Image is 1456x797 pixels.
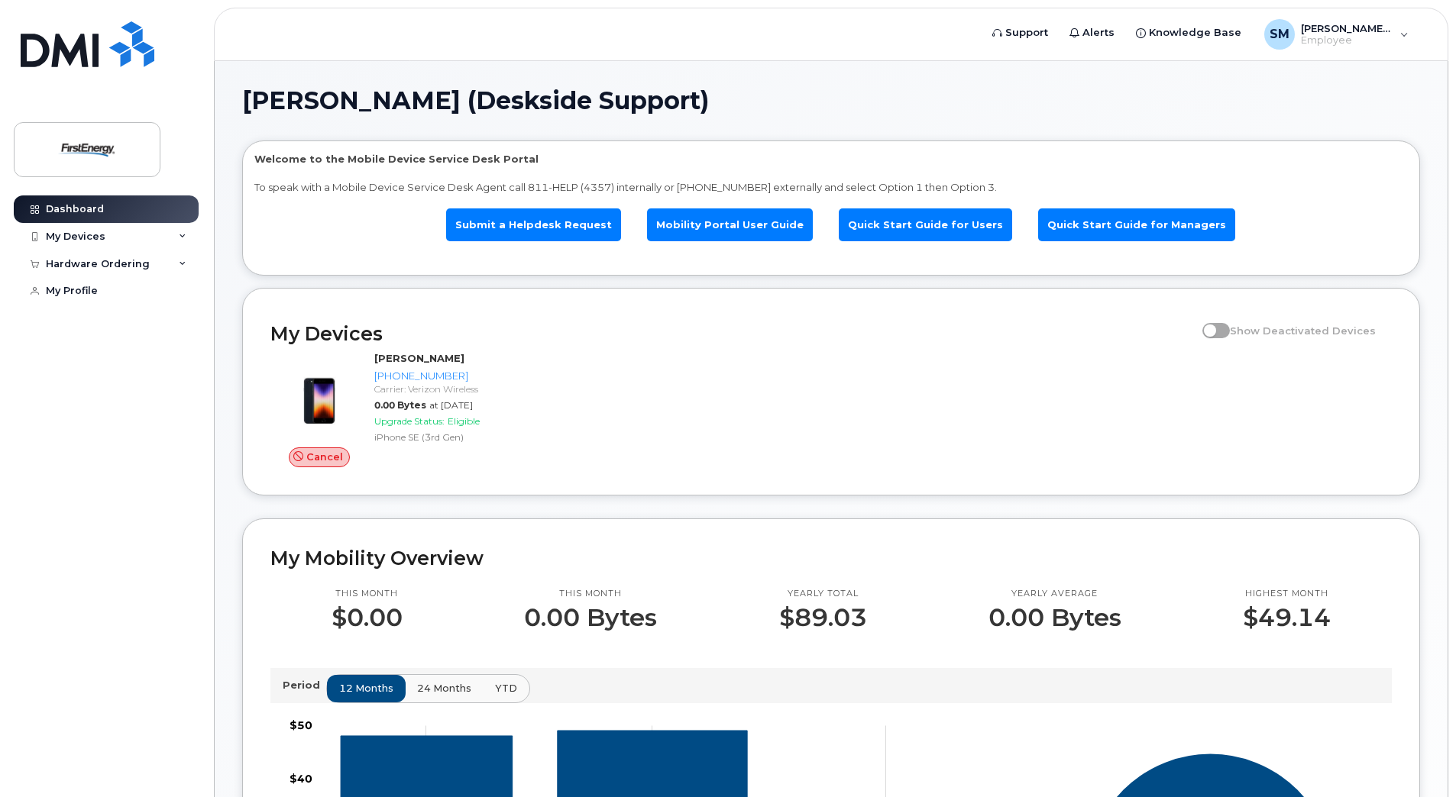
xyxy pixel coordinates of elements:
[647,208,813,241] a: Mobility Portal User Guide
[242,89,709,112] span: [PERSON_NAME] (Deskside Support)
[524,588,657,600] p: This month
[270,547,1392,570] h2: My Mobility Overview
[417,681,471,695] span: 24 months
[524,604,657,631] p: 0.00 Bytes
[1390,731,1445,786] iframe: Messenger Launcher
[332,588,403,600] p: This month
[270,351,537,467] a: Cancel[PERSON_NAME][PHONE_NUMBER]Carrier: Verizon Wireless0.00 Bytesat [DATE]Upgrade Status:Eligi...
[1243,588,1331,600] p: Highest month
[374,431,531,444] div: iPhone SE (3rd Gen)
[988,604,1121,631] p: 0.00 Bytes
[374,382,531,395] div: Carrier: Verizon Wireless
[254,152,1408,166] p: Welcome to the Mobile Device Service Desk Portal
[1202,316,1215,328] input: Show Deactivated Devices
[1038,208,1235,241] a: Quick Start Guide for Managers
[429,399,473,411] span: at [DATE]
[283,678,326,692] p: Period
[839,208,1012,241] a: Quick Start Guide for Users
[1230,324,1376,337] span: Show Deactivated Devices
[332,604,403,631] p: $0.00
[495,681,517,695] span: YTD
[374,352,464,364] strong: [PERSON_NAME]
[306,450,343,464] span: Cancel
[448,415,480,427] span: Eligible
[1243,604,1331,631] p: $49.14
[374,399,426,411] span: 0.00 Bytes
[283,359,356,432] img: image20231002-3703462-1angbar.jpeg
[290,772,312,786] tspan: $40
[270,322,1195,345] h2: My Devices
[374,415,445,427] span: Upgrade Status:
[779,604,867,631] p: $89.03
[779,588,867,600] p: Yearly total
[446,208,621,241] a: Submit a Helpdesk Request
[254,180,1408,195] p: To speak with a Mobile Device Service Desk Agent call 811-HELP (4357) internally or [PHONE_NUMBER...
[374,369,531,383] div: [PHONE_NUMBER]
[290,719,312,733] tspan: $50
[988,588,1121,600] p: Yearly average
